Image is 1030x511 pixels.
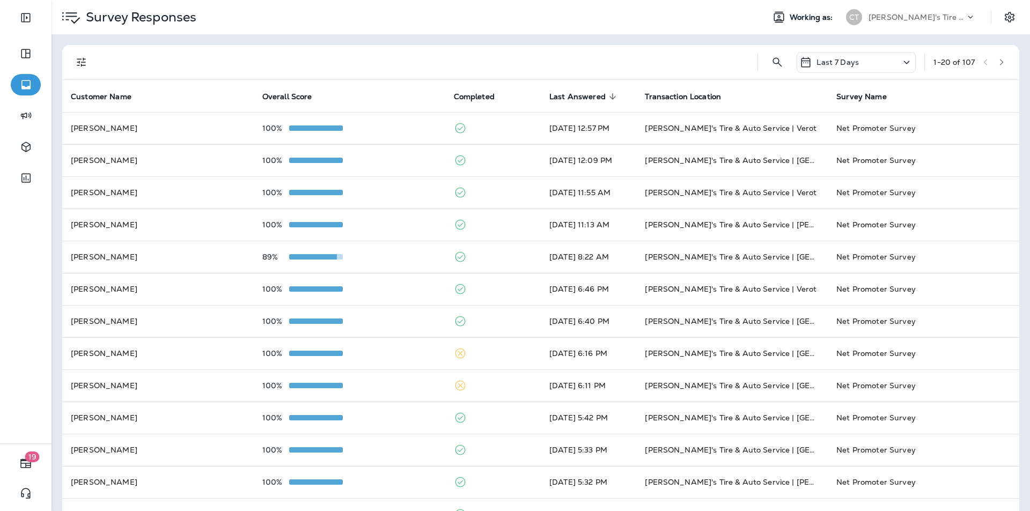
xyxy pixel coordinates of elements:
[262,413,289,422] p: 100%
[262,92,312,101] span: Overall Score
[541,144,636,176] td: [DATE] 12:09 PM
[828,402,1019,434] td: Net Promoter Survey
[262,253,289,261] p: 89%
[836,92,901,101] span: Survey Name
[828,369,1019,402] td: Net Promoter Survey
[636,337,828,369] td: [PERSON_NAME]'s Tire & Auto Service | [GEOGRAPHIC_DATA]
[262,349,289,358] p: 100%
[262,285,289,293] p: 100%
[645,92,721,101] span: Transaction Location
[62,112,254,144] td: [PERSON_NAME]
[636,241,828,273] td: [PERSON_NAME]'s Tire & Auto Service | [GEOGRAPHIC_DATA]
[541,402,636,434] td: [DATE] 5:42 PM
[636,305,828,337] td: [PERSON_NAME]'s Tire & Auto Service | [GEOGRAPHIC_DATA]
[541,466,636,498] td: [DATE] 5:32 PM
[541,209,636,241] td: [DATE] 11:13 AM
[645,92,735,101] span: Transaction Location
[541,369,636,402] td: [DATE] 6:11 PM
[541,176,636,209] td: [DATE] 11:55 AM
[454,92,495,101] span: Completed
[933,58,975,66] div: 1 - 20 of 107
[262,220,289,229] p: 100%
[62,369,254,402] td: [PERSON_NAME]
[1000,8,1019,27] button: Settings
[262,124,289,132] p: 100%
[767,51,788,73] button: Search Survey Responses
[828,434,1019,466] td: Net Promoter Survey
[846,9,862,25] div: CT
[262,317,289,325] p: 100%
[62,466,254,498] td: [PERSON_NAME]
[636,144,828,176] td: [PERSON_NAME]'s Tire & Auto Service | [GEOGRAPHIC_DATA]
[11,7,41,28] button: Expand Sidebar
[62,209,254,241] td: [PERSON_NAME]
[11,453,41,474] button: 19
[790,13,835,22] span: Working as:
[549,92,606,101] span: Last Answered
[541,241,636,273] td: [DATE] 8:22 AM
[541,337,636,369] td: [DATE] 6:16 PM
[828,112,1019,144] td: Net Promoter Survey
[62,273,254,305] td: [PERSON_NAME]
[62,337,254,369] td: [PERSON_NAME]
[828,144,1019,176] td: Net Promoter Survey
[62,144,254,176] td: [PERSON_NAME]
[71,92,145,101] span: Customer Name
[541,434,636,466] td: [DATE] 5:33 PM
[541,112,636,144] td: [DATE] 12:57 PM
[828,273,1019,305] td: Net Promoter Survey
[636,434,828,466] td: [PERSON_NAME]'s Tire & Auto Service | [GEOGRAPHIC_DATA]
[828,241,1019,273] td: Net Promoter Survey
[262,188,289,197] p: 100%
[62,305,254,337] td: [PERSON_NAME]
[828,305,1019,337] td: Net Promoter Survey
[262,478,289,486] p: 100%
[549,92,620,101] span: Last Answered
[636,273,828,305] td: [PERSON_NAME]'s Tire & Auto Service | Verot
[541,273,636,305] td: [DATE] 6:46 PM
[636,466,828,498] td: [PERSON_NAME]'s Tire & Auto Service | [PERSON_NAME][GEOGRAPHIC_DATA]
[454,92,509,101] span: Completed
[828,209,1019,241] td: Net Promoter Survey
[82,9,196,25] p: Survey Responses
[262,156,289,165] p: 100%
[869,13,965,21] p: [PERSON_NAME]'s Tire & Auto
[828,337,1019,369] td: Net Promoter Survey
[71,92,131,101] span: Customer Name
[262,446,289,454] p: 100%
[25,451,40,462] span: 19
[541,305,636,337] td: [DATE] 6:40 PM
[828,466,1019,498] td: Net Promoter Survey
[636,369,828,402] td: [PERSON_NAME]'s Tire & Auto Service | [GEOGRAPHIC_DATA]
[636,176,828,209] td: [PERSON_NAME]'s Tire & Auto Service | Verot
[828,176,1019,209] td: Net Promoter Survey
[262,92,326,101] span: Overall Score
[262,381,289,390] p: 100%
[816,58,859,66] p: Last 7 Days
[636,112,828,144] td: [PERSON_NAME]'s Tire & Auto Service | Verot
[62,434,254,466] td: [PERSON_NAME]
[636,209,828,241] td: [PERSON_NAME]'s Tire & Auto Service | [PERSON_NAME][GEOGRAPHIC_DATA]
[62,176,254,209] td: [PERSON_NAME]
[71,51,92,73] button: Filters
[62,241,254,273] td: [PERSON_NAME]
[836,92,887,101] span: Survey Name
[636,402,828,434] td: [PERSON_NAME]'s Tire & Auto Service | [GEOGRAPHIC_DATA]
[62,402,254,434] td: [PERSON_NAME]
